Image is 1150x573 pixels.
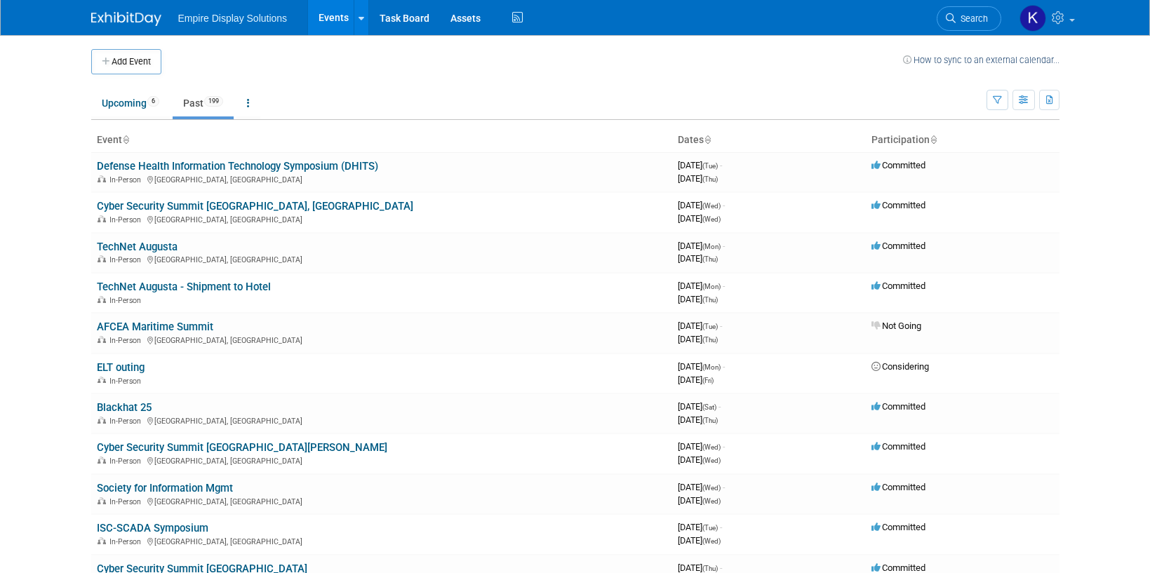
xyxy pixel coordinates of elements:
[702,443,721,451] span: (Wed)
[930,134,937,145] a: Sort by Participation Type
[702,524,718,532] span: (Tue)
[109,497,145,506] span: In-Person
[122,134,129,145] a: Sort by Event Name
[678,173,718,184] span: [DATE]
[702,296,718,304] span: (Thu)
[937,6,1001,31] a: Search
[98,255,106,262] img: In-Person Event
[723,200,725,210] span: -
[91,128,672,152] th: Event
[97,441,387,454] a: Cyber Security Summit [GEOGRAPHIC_DATA][PERSON_NAME]
[97,253,667,264] div: [GEOGRAPHIC_DATA], [GEOGRAPHIC_DATA]
[702,255,718,263] span: (Thu)
[98,296,106,303] img: In-Person Event
[91,90,170,116] a: Upcoming6
[702,537,721,545] span: (Wed)
[720,160,722,170] span: -
[702,363,721,371] span: (Mon)
[109,457,145,466] span: In-Person
[678,441,725,452] span: [DATE]
[109,255,145,264] span: In-Person
[678,375,714,385] span: [DATE]
[702,336,718,344] span: (Thu)
[678,495,721,506] span: [DATE]
[109,417,145,426] span: In-Person
[678,241,725,251] span: [DATE]
[702,403,716,411] span: (Sat)
[97,281,271,293] a: TechNet Augusta - Shipment to Hotel
[871,401,925,412] span: Committed
[678,414,718,425] span: [DATE]
[91,12,161,26] img: ExhibitDay
[702,162,718,170] span: (Tue)
[704,134,711,145] a: Sort by Start Date
[702,484,721,492] span: (Wed)
[98,377,106,384] img: In-Person Event
[97,361,145,374] a: ELT outing
[678,294,718,304] span: [DATE]
[702,202,721,210] span: (Wed)
[678,200,725,210] span: [DATE]
[871,241,925,251] span: Committed
[91,49,161,74] button: Add Event
[871,281,925,291] span: Committed
[702,565,718,572] span: (Thu)
[702,175,718,183] span: (Thu)
[98,457,106,464] img: In-Person Event
[678,454,721,465] span: [DATE]
[678,213,721,224] span: [DATE]
[702,377,714,384] span: (Fri)
[98,215,106,222] img: In-Person Event
[678,321,722,331] span: [DATE]
[720,522,722,532] span: -
[678,522,722,532] span: [DATE]
[178,13,288,24] span: Empire Display Solutions
[98,175,106,182] img: In-Person Event
[871,321,921,331] span: Not Going
[98,537,106,544] img: In-Person Event
[98,336,106,343] img: In-Person Event
[1019,5,1046,32] img: Katelyn Hurlock
[109,336,145,345] span: In-Person
[678,334,718,344] span: [DATE]
[97,535,667,546] div: [GEOGRAPHIC_DATA], [GEOGRAPHIC_DATA]
[97,334,667,345] div: [GEOGRAPHIC_DATA], [GEOGRAPHIC_DATA]
[678,401,721,412] span: [DATE]
[720,562,722,573] span: -
[109,215,145,224] span: In-Person
[109,175,145,184] span: In-Person
[723,281,725,291] span: -
[871,482,925,492] span: Committed
[97,482,233,494] a: Society for Information Mgmt
[97,401,152,414] a: Blackhat 25
[97,200,413,213] a: Cyber Security Summit [GEOGRAPHIC_DATA], [GEOGRAPHIC_DATA]
[109,296,145,305] span: In-Person
[97,160,378,173] a: Defense Health Information Technology Symposium (DHITS)
[678,160,722,170] span: [DATE]
[866,128,1059,152] th: Participation
[678,361,725,372] span: [DATE]
[871,562,925,573] span: Committed
[723,482,725,492] span: -
[147,96,159,107] span: 6
[871,522,925,532] span: Committed
[702,323,718,330] span: (Tue)
[702,283,721,290] span: (Mon)
[97,321,213,333] a: AFCEA Maritime Summit
[871,441,925,452] span: Committed
[718,401,721,412] span: -
[871,361,929,372] span: Considering
[97,414,667,426] div: [GEOGRAPHIC_DATA], [GEOGRAPHIC_DATA]
[702,497,721,505] span: (Wed)
[98,417,106,424] img: In-Person Event
[678,535,721,546] span: [DATE]
[871,200,925,210] span: Committed
[173,90,234,116] a: Past199
[109,377,145,386] span: In-Person
[956,13,988,24] span: Search
[97,173,667,184] div: [GEOGRAPHIC_DATA], [GEOGRAPHIC_DATA]
[98,497,106,504] img: In-Person Event
[678,253,718,264] span: [DATE]
[204,96,223,107] span: 199
[678,562,722,573] span: [DATE]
